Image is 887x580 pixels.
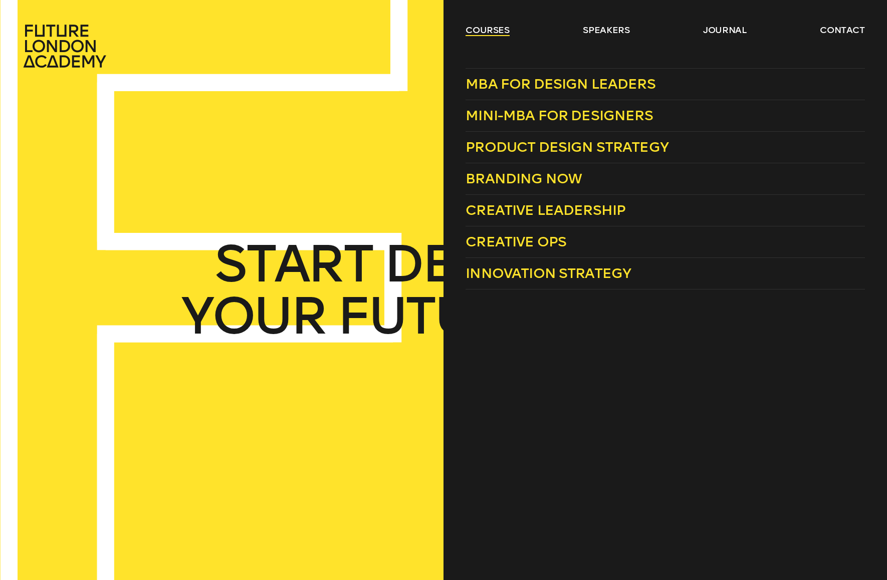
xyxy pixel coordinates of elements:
span: Branding Now [466,170,582,187]
span: Product Design Strategy [466,139,669,155]
a: contact [820,24,865,36]
a: Creative Ops [466,226,865,258]
span: Creative Leadership [466,202,625,218]
a: Creative Leadership [466,195,865,226]
span: Creative Ops [466,233,566,250]
a: MBA for Design Leaders [466,68,865,100]
a: courses [466,24,510,36]
span: MBA for Design Leaders [466,76,655,92]
a: journal [703,24,747,36]
span: Mini-MBA for Designers [466,107,653,124]
span: Innovation Strategy [466,265,631,281]
a: Innovation Strategy [466,258,865,289]
a: speakers [583,24,629,36]
a: Branding Now [466,163,865,195]
a: Product Design Strategy [466,132,865,163]
a: Mini-MBA for Designers [466,100,865,132]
